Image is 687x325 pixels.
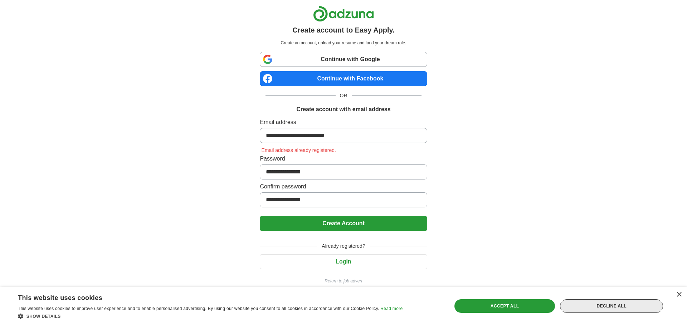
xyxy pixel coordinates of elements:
span: This website uses cookies to improve user experience and to enable personalised advertising. By u... [18,306,379,311]
div: Accept all [454,299,555,313]
a: Login [260,258,427,265]
a: Continue with Google [260,52,427,67]
div: Close [676,292,682,297]
a: Continue with Facebook [260,71,427,86]
span: OR [336,92,352,99]
span: Email address already registered. [260,147,337,153]
span: Already registered? [317,242,369,250]
button: Login [260,254,427,269]
a: Read more, opens a new window [380,306,403,311]
label: Confirm password [260,182,427,191]
h1: Create account with email address [296,105,390,114]
div: This website uses cookies [18,291,385,302]
div: Show details [18,312,403,320]
p: Create an account, upload your resume and land your dream role. [261,40,425,46]
div: Decline all [560,299,663,313]
h1: Create account to Easy Apply. [292,25,395,35]
span: Show details [26,314,61,319]
img: Adzuna logo [313,6,374,22]
label: Email address [260,118,427,127]
a: Return to job advert [260,278,427,284]
label: Password [260,154,427,163]
button: Create Account [260,216,427,231]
